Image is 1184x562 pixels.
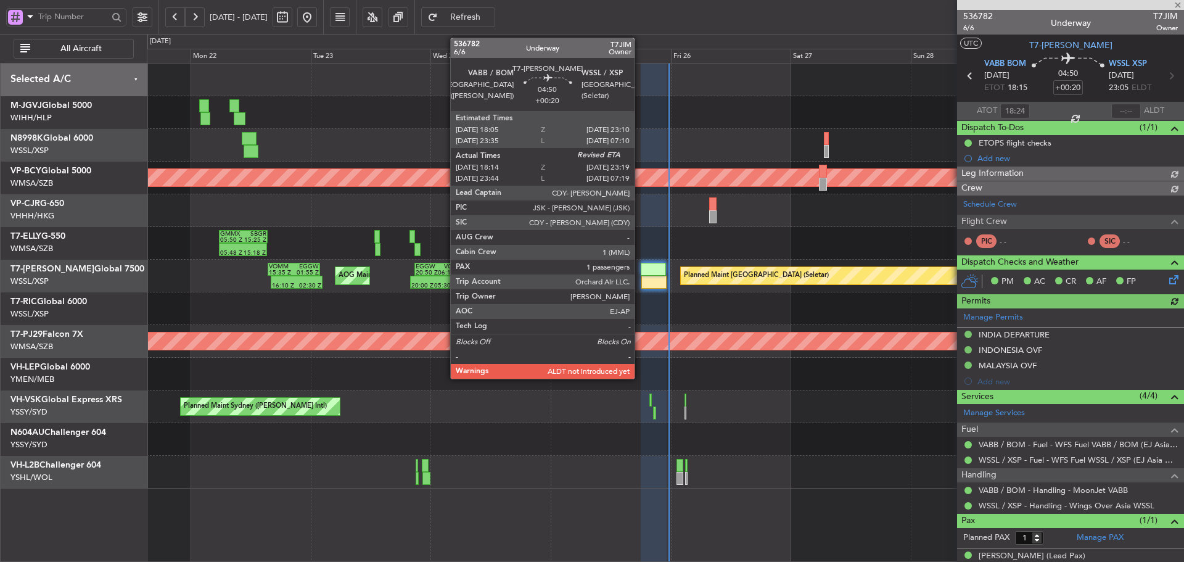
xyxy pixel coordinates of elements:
[979,485,1128,495] a: VABB / BOM - Handling - MoonJet VABB
[911,49,1031,64] div: Sun 28
[10,461,101,469] a: VH-L2BChallenger 604
[1034,276,1045,288] span: AC
[14,39,134,59] button: All Aircraft
[1008,82,1027,94] span: 18:15
[10,112,52,123] a: WIHH/HLP
[961,255,1079,270] span: Dispatch Checks and Weather
[10,330,43,339] span: T7-PJ29
[961,514,975,528] span: Pax
[411,283,434,289] div: 20:00 Z
[191,49,311,64] div: Mon 22
[220,237,243,243] div: 05:50 Z
[10,134,93,143] a: N8998KGlobal 6000
[963,532,1009,544] label: Planned PAX
[440,13,491,22] span: Refresh
[1153,23,1178,33] span: Owner
[10,341,53,352] a: WMSA/SZB
[1109,70,1134,82] span: [DATE]
[10,232,41,241] span: T7-ELLY
[294,270,319,276] div: 01:55 Z
[1058,68,1078,80] span: 04:50
[210,12,268,23] span: [DATE] - [DATE]
[10,472,52,483] a: YSHL/WOL
[243,237,266,243] div: 15:25 Z
[10,461,39,469] span: VH-L2B
[1077,532,1124,544] a: Manage PAX
[10,167,41,175] span: VP-BCY
[10,210,54,221] a: VHHH/HKG
[10,276,49,287] a: WSSL/XSP
[979,439,1178,450] a: VABB / BOM - Fuel - WFS Fuel VABB / BOM (EJ Asia Only)
[1001,276,1014,288] span: PM
[10,243,53,254] a: WMSA/SZB
[1140,121,1157,134] span: (1/1)
[961,390,993,404] span: Services
[10,265,144,273] a: T7-[PERSON_NAME]Global 7500
[961,423,978,437] span: Fuel
[10,428,106,437] a: N604AUChallenger 604
[10,308,49,320] a: WSSL/XSP
[416,270,438,276] div: 20:50 Z
[430,49,551,64] div: Wed 24
[963,23,993,33] span: 6/6
[33,44,129,53] span: All Aircraft
[960,38,982,49] button: UTC
[10,297,87,306] a: T7-RICGlobal 6000
[984,58,1026,70] span: VABB BOM
[977,153,1178,163] div: Add new
[10,178,53,189] a: WMSA/SZB
[979,138,1051,148] div: ETOPS flight checks
[10,199,40,208] span: VP-CJR
[243,231,266,237] div: SBGR
[269,263,294,270] div: VOMM
[791,49,911,64] div: Sat 27
[272,283,297,289] div: 16:10 Z
[963,10,993,23] span: 536782
[339,267,477,285] div: AOG Maint London ([GEOGRAPHIC_DATA])
[220,250,243,256] div: 05:48 Z
[10,439,47,450] a: YSSY/SYD
[38,7,108,26] input: Trip Number
[10,363,40,371] span: VH-LEP
[551,49,671,64] div: Thu 25
[1096,276,1106,288] span: AF
[10,363,90,371] a: VH-LEPGlobal 6000
[977,105,997,117] span: ATOT
[10,232,65,241] a: T7-ELLYG-550
[10,101,92,110] a: M-JGVJGlobal 5000
[10,199,64,208] a: VP-CJRG-650
[10,134,43,143] span: N8998K
[269,270,294,276] div: 15:35 Z
[10,395,122,404] a: VH-VSKGlobal Express XRS
[297,283,321,289] div: 02:30 Z
[243,250,266,256] div: 15:18 Z
[1140,389,1157,402] span: (4/4)
[10,374,54,385] a: YMEN/MEB
[10,167,91,175] a: VP-BCYGlobal 5000
[10,428,44,437] span: N604AU
[684,267,829,285] div: Planned Maint [GEOGRAPHIC_DATA] (Seletar)
[1109,58,1147,70] span: WSSL XSP
[1029,39,1112,52] span: T7-[PERSON_NAME]
[1144,105,1164,117] span: ALDT
[1140,514,1157,527] span: (1/1)
[421,7,495,27] button: Refresh
[1109,82,1128,94] span: 23:05
[671,49,791,64] div: Fri 26
[220,231,243,237] div: GMMX
[184,397,327,416] div: Planned Maint Sydney ([PERSON_NAME] Intl)
[1051,17,1091,30] div: Underway
[10,265,94,273] span: T7-[PERSON_NAME]
[984,82,1005,94] span: ETOT
[416,263,438,270] div: EGGW
[984,70,1009,82] span: [DATE]
[10,101,42,110] span: M-JGVJ
[1127,276,1136,288] span: FP
[1132,82,1151,94] span: ELDT
[10,297,37,306] span: T7-RIC
[1066,276,1076,288] span: CR
[10,330,83,339] a: T7-PJ29Falcon 7X
[434,283,457,289] div: 05:30 Z
[10,395,41,404] span: VH-VSK
[961,468,997,482] span: Handling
